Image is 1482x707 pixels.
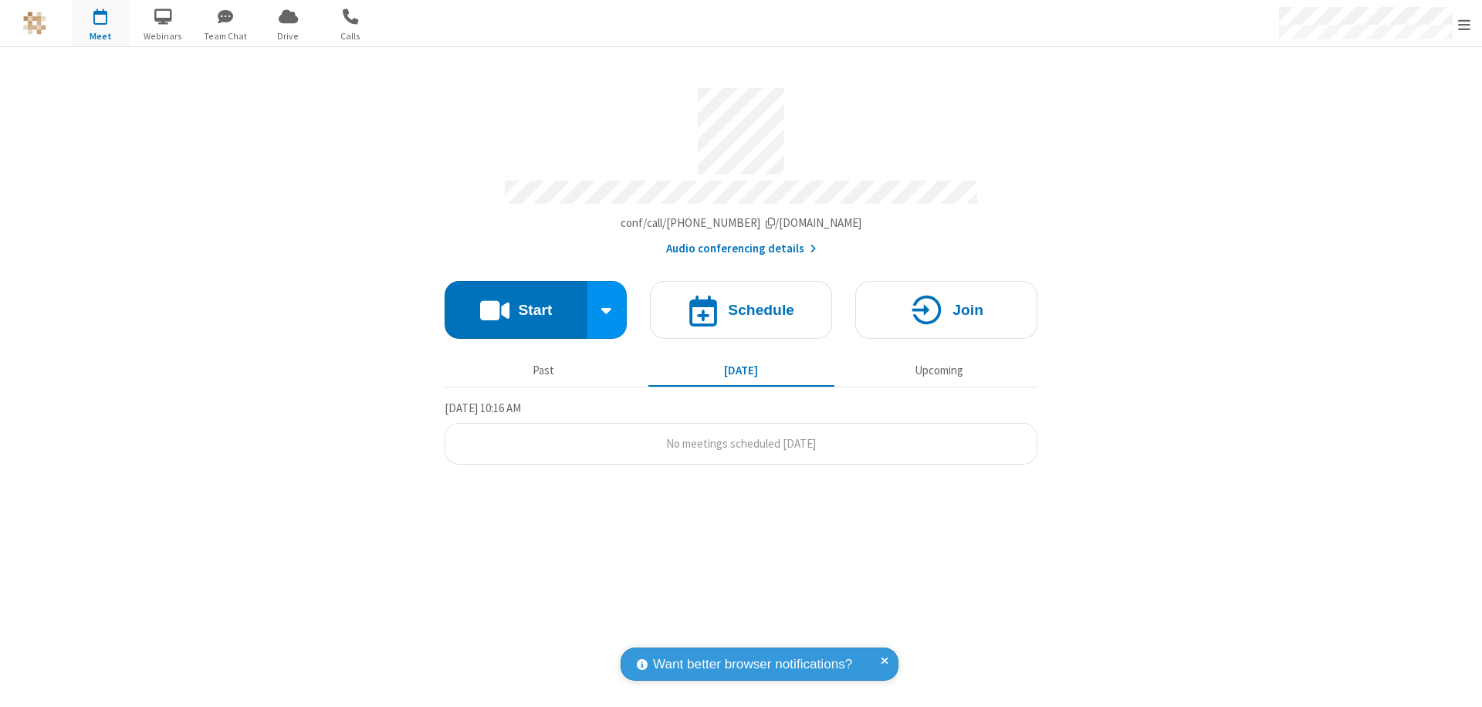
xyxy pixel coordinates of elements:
[259,29,317,43] span: Drive
[445,401,521,415] span: [DATE] 10:16 AM
[728,303,794,317] h4: Schedule
[587,281,628,339] div: Start conference options
[23,12,46,35] img: QA Selenium DO NOT DELETE OR CHANGE
[621,215,862,232] button: Copy my meeting room linkCopy my meeting room link
[322,29,380,43] span: Calls
[666,436,816,451] span: No meetings scheduled [DATE]
[846,356,1032,385] button: Upcoming
[134,29,192,43] span: Webinars
[650,281,832,339] button: Schedule
[72,29,130,43] span: Meet
[445,281,587,339] button: Start
[621,215,862,230] span: Copy my meeting room link
[451,356,637,385] button: Past
[952,303,983,317] h4: Join
[648,356,834,385] button: [DATE]
[1443,667,1470,696] iframe: Chat
[653,655,852,675] span: Want better browser notifications?
[197,29,255,43] span: Team Chat
[445,76,1037,258] section: Account details
[666,240,817,258] button: Audio conferencing details
[445,399,1037,465] section: Today's Meetings
[855,281,1037,339] button: Join
[518,303,552,317] h4: Start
